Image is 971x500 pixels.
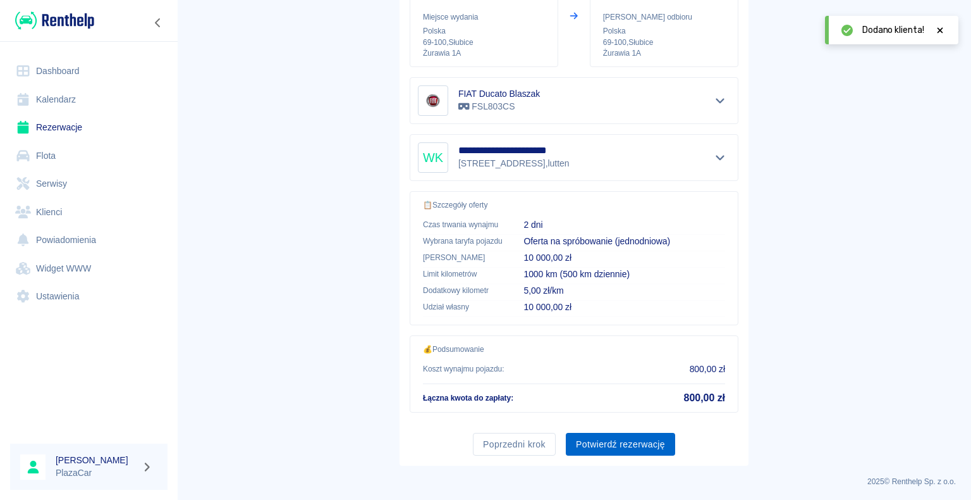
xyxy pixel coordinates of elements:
[684,392,725,404] h5: 800,00 zł
[523,301,725,314] p: 10 000,00 zł
[523,284,725,297] p: 5,00 zł/km
[603,48,725,59] p: Żurawia 1A
[473,433,556,456] button: Poprzedni krok
[423,11,545,23] p: Miejsce wydania
[56,454,137,466] h6: [PERSON_NAME]
[15,10,94,31] img: Renthelp logo
[523,268,725,281] p: 1000 km (500 km dziennie)
[423,235,503,247] p: Wybrana taryfa pojazdu
[10,170,168,198] a: Serwisy
[423,25,545,37] p: Polska
[603,25,725,37] p: Polska
[710,92,731,109] button: Pokaż szczegóły
[192,476,956,487] p: 2025 © Renthelp Sp. z o.o.
[10,226,168,254] a: Powiadomienia
[423,301,503,313] p: Udział własny
[603,11,725,23] p: [PERSON_NAME] odbioru
[10,57,168,85] a: Dashboard
[423,219,503,230] p: Czas trwania wynajmu
[10,142,168,170] a: Flota
[423,344,725,355] p: 💰 Podsumowanie
[420,88,446,113] img: Image
[10,282,168,311] a: Ustawienia
[523,218,725,232] p: 2 dni
[603,37,725,48] p: 69-100 , Słubice
[423,252,503,263] p: [PERSON_NAME]
[862,23,924,37] span: Dodano klienta!
[423,199,725,211] p: 📋 Szczegóły oferty
[710,149,731,166] button: Pokaż szczegóły
[423,268,503,280] p: Limit kilometrów
[423,363,504,375] p: Koszt wynajmu pojazdu :
[418,142,448,173] div: WK
[10,10,94,31] a: Renthelp logo
[10,85,168,114] a: Kalendarz
[458,100,540,113] p: FSL803CS
[10,254,168,283] a: Widget WWW
[149,15,168,31] button: Zwiń nawigację
[423,37,545,48] p: 69-100 , Słubice
[690,363,725,376] p: 800,00 zł
[458,157,569,170] p: [STREET_ADDRESS] , lutten
[423,48,545,59] p: Żurawia 1A
[423,392,513,404] p: Łączna kwota do zapłaty :
[10,198,168,227] a: Klienci
[458,87,540,100] h6: FIAT Ducato Blaszak
[523,235,725,248] p: Oferta na spróbowanie (jednodniowa)
[523,251,725,265] p: 10 000,00 zł
[423,285,503,296] p: Dodatkowy kilometr
[566,433,675,456] button: Potwierdź rezerwację
[10,113,168,142] a: Rezerwacje
[56,466,137,480] p: PlazaCar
